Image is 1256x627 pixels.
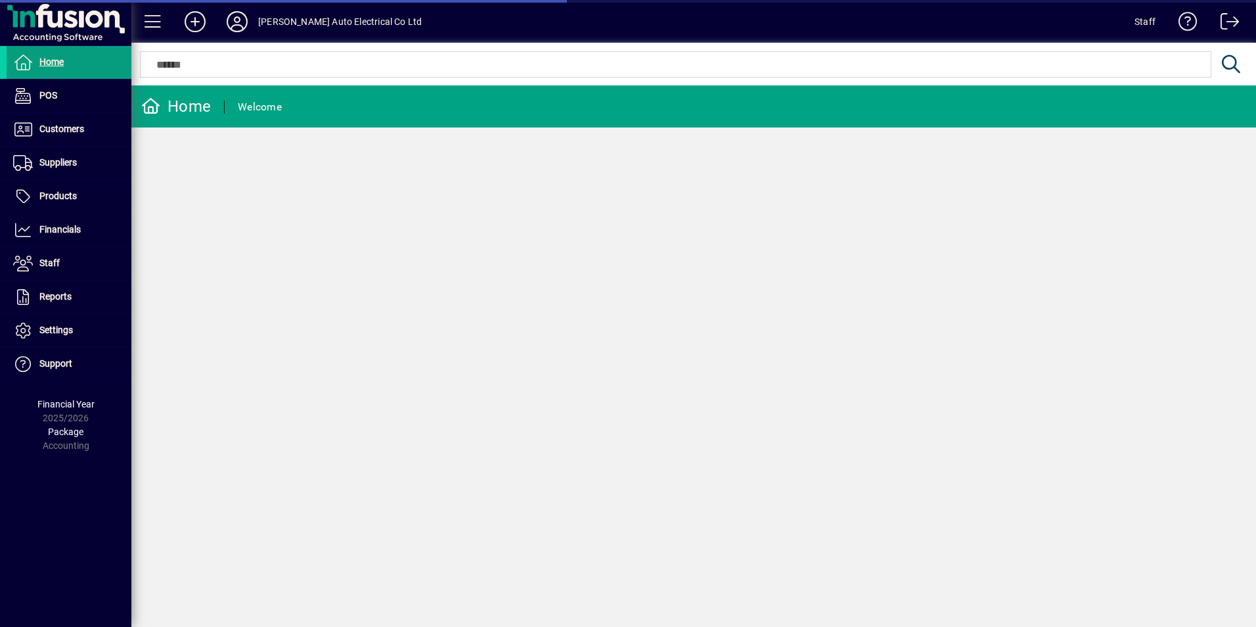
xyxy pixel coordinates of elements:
[39,358,72,369] span: Support
[141,96,211,117] div: Home
[174,10,216,34] button: Add
[39,124,84,134] span: Customers
[1134,11,1155,32] div: Staff
[258,11,422,32] div: [PERSON_NAME] Auto Electrical Co Ltd
[7,348,131,381] a: Support
[48,427,83,437] span: Package
[39,325,73,335] span: Settings
[216,10,258,34] button: Profile
[39,191,77,201] span: Products
[7,247,131,280] a: Staff
[7,281,131,313] a: Reports
[1211,3,1240,45] a: Logout
[7,214,131,246] a: Financials
[39,224,81,235] span: Financials
[39,57,64,67] span: Home
[39,258,60,268] span: Staff
[7,113,131,146] a: Customers
[7,180,131,213] a: Products
[238,97,282,118] div: Welcome
[39,157,77,168] span: Suppliers
[37,399,95,409] span: Financial Year
[7,147,131,179] a: Suppliers
[7,80,131,112] a: POS
[1169,3,1198,45] a: Knowledge Base
[39,291,72,302] span: Reports
[7,314,131,347] a: Settings
[39,90,57,101] span: POS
